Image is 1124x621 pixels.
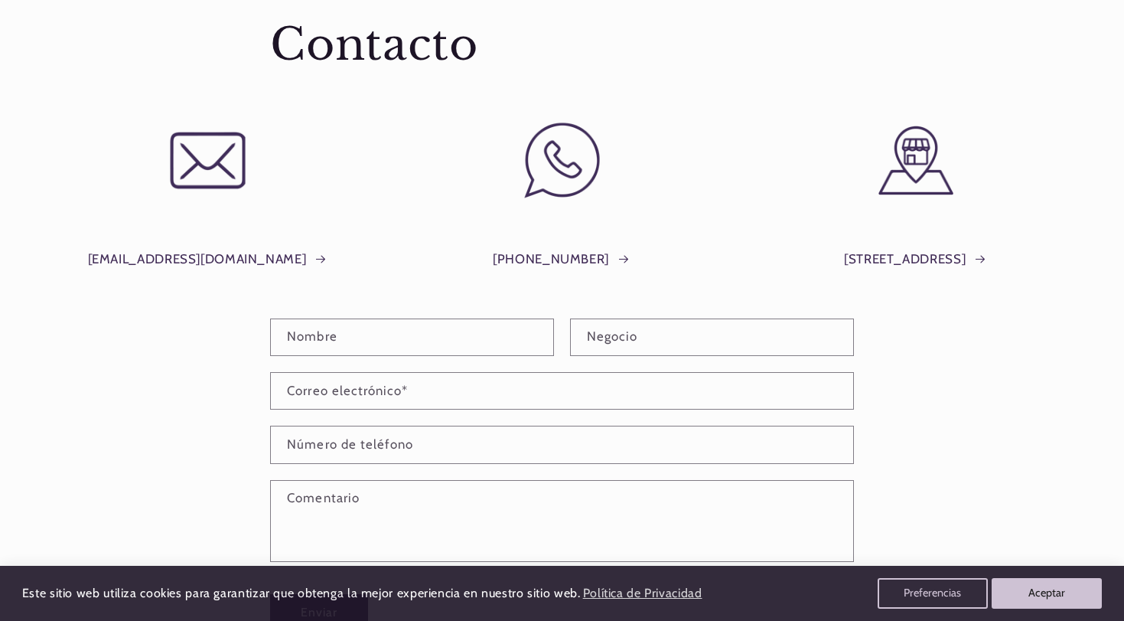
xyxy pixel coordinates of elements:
[493,248,631,271] a: [PHONE_NUMBER]
[22,586,581,600] span: Este sitio web utiliza cookies para garantizar que obtenga la mejor experiencia en nuestro sitio ...
[88,248,328,271] a: [EMAIL_ADDRESS][DOMAIN_NAME]
[580,580,704,607] a: Política de Privacidad (opens in a new tab)
[878,578,988,609] button: Preferencias
[992,578,1102,609] button: Aceptar
[270,17,853,74] h1: Contacto
[844,248,988,271] a: [STREET_ADDRESS]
